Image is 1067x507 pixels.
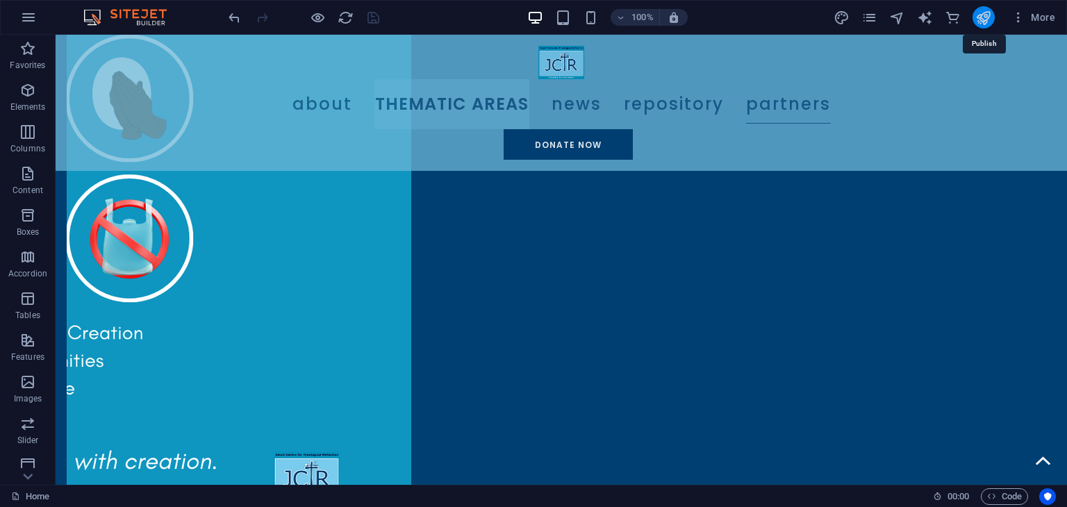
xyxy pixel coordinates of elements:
[861,10,877,26] i: Pages (Ctrl+Alt+S)
[987,488,1022,505] span: Code
[631,9,654,26] h6: 100%
[11,488,49,505] a: Click to cancel selection. Double-click to open Pages
[226,10,242,26] i: Undo: Change link (Ctrl+Z)
[933,488,970,505] h6: Session time
[945,9,961,26] button: commerce
[917,9,934,26] button: text_generator
[80,9,184,26] img: Editor Logo
[1006,6,1061,28] button: More
[861,9,878,26] button: pages
[973,6,995,28] button: publish
[338,10,354,26] i: Reload page
[309,9,326,26] button: Click here to leave preview mode and continue editing
[957,491,959,501] span: :
[337,9,354,26] button: reload
[13,185,43,196] p: Content
[889,10,905,26] i: Navigator
[981,488,1028,505] button: Code
[611,9,660,26] button: 100%
[226,9,242,26] button: undo
[11,351,44,363] p: Features
[834,9,850,26] button: design
[10,101,46,113] p: Elements
[945,10,961,26] i: Commerce
[668,11,680,24] i: On resize automatically adjust zoom level to fit chosen device.
[1011,10,1055,24] span: More
[14,393,42,404] p: Images
[1039,488,1056,505] button: Usercentrics
[889,9,906,26] button: navigator
[15,310,40,321] p: Tables
[917,10,933,26] i: AI Writer
[834,10,850,26] i: Design (Ctrl+Alt+Y)
[10,60,45,71] p: Favorites
[8,268,47,279] p: Accordion
[948,488,969,505] span: 00 00
[17,226,40,238] p: Boxes
[10,143,45,154] p: Columns
[17,435,39,446] p: Slider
